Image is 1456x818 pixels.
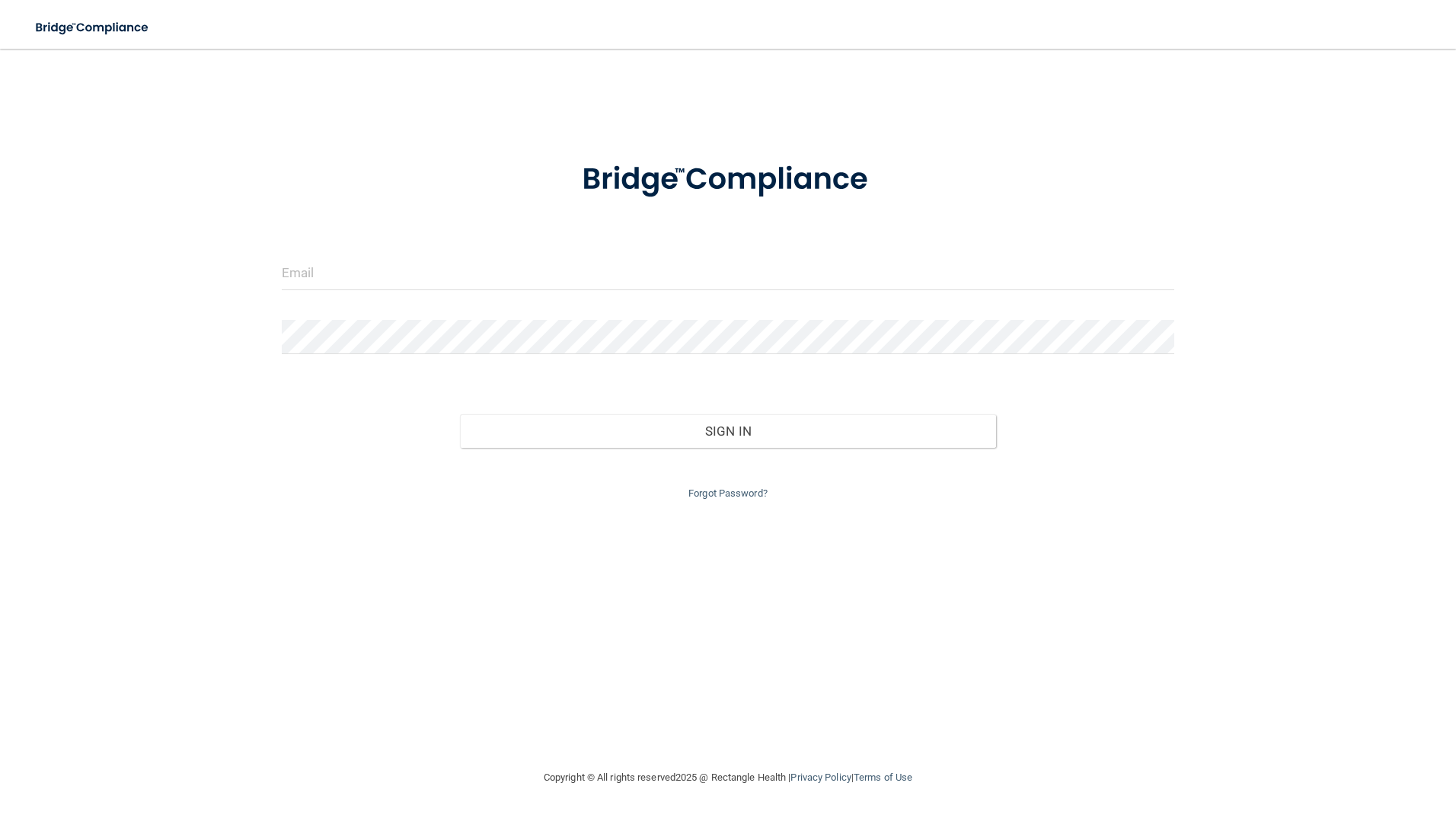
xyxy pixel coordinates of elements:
[450,753,1006,802] div: Copyright © All rights reserved 2025 @ Rectangle Health | |
[282,256,1175,290] input: Email
[551,140,905,219] img: bridge_compliance_login_screen.278c3ca4.svg
[790,772,851,783] a: Privacy Policy
[460,414,996,448] button: Sign In
[23,12,163,43] img: bridge_compliance_login_screen.278c3ca4.svg
[854,772,912,783] a: Terms of Use
[688,487,768,499] a: Forgot Password?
